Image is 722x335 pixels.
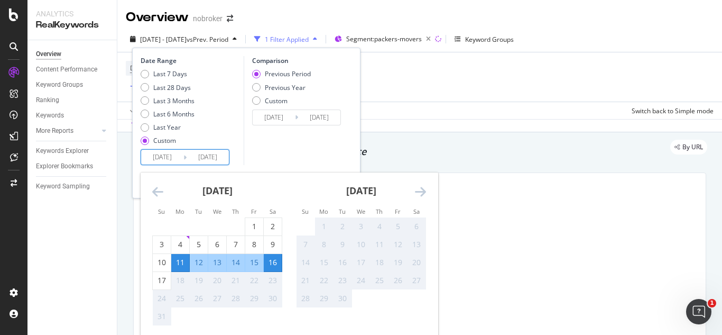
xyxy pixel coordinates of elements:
small: Su [158,207,165,215]
input: End Date [187,150,229,165]
td: Not available. Saturday, August 23, 2025 [264,271,282,289]
td: Not available. Wednesday, August 27, 2025 [208,289,227,307]
div: 22 [315,275,333,286]
td: Not available. Thursday, September 11, 2025 [371,236,389,253]
div: 4 [371,221,388,232]
div: 18 [171,275,189,286]
div: 14 [297,257,314,268]
div: Date Range [141,56,241,65]
div: Previous Year [252,83,311,92]
div: Last 7 Days [153,69,187,78]
div: 17 [352,257,370,268]
div: 28 [297,293,314,304]
td: Not available. Monday, August 18, 2025 [171,271,190,289]
td: Selected. Thursday, August 14, 2025 [227,253,245,271]
td: Not available. Tuesday, September 23, 2025 [334,271,352,289]
small: We [357,207,365,215]
td: Not available. Sunday, September 14, 2025 [297,253,315,271]
td: Choose Wednesday, August 6, 2025 as your check-out date. It’s available. [208,236,227,253]
div: Overview [126,8,189,26]
button: [DATE] - [DATE]vsPrev. Period [126,31,241,48]
td: Selected. Wednesday, August 13, 2025 [208,253,227,271]
div: Keyword Groups [465,35,514,44]
div: 10 [153,257,171,268]
td: Not available. Tuesday, August 19, 2025 [190,271,208,289]
small: Fr [251,207,257,215]
button: Apply [126,102,156,119]
td: Choose Sunday, August 10, 2025 as your check-out date. It’s available. [153,253,171,271]
td: Not available. Thursday, August 28, 2025 [227,289,245,307]
td: Choose Saturday, August 9, 2025 as your check-out date. It’s available. [264,236,282,253]
div: 29 [245,293,263,304]
div: 6 [208,239,226,250]
div: 4 [171,239,189,250]
div: 21 [227,275,245,286]
div: 17 [153,275,171,286]
div: Last 3 Months [141,96,195,105]
div: Previous Year [265,83,306,92]
div: 1 [315,221,333,232]
div: Last 28 Days [153,83,191,92]
small: Tu [195,207,202,215]
div: 6 [408,221,425,232]
div: 29 [315,293,333,304]
td: Not available. Sunday, September 28, 2025 [297,289,315,307]
td: Selected as start date. Monday, August 11, 2025 [171,253,190,271]
div: Custom [153,136,176,145]
a: Explorer Bookmarks [36,161,109,172]
button: 1 Filter Applied [250,31,321,48]
div: 27 [208,293,226,304]
a: Content Performance [36,64,109,75]
div: 21 [297,275,314,286]
input: End Date [298,110,340,125]
td: Not available. Thursday, September 25, 2025 [371,271,389,289]
td: Not available. Friday, August 22, 2025 [245,271,264,289]
div: 9 [264,239,282,250]
div: Ranking [36,95,59,106]
div: 24 [352,275,370,286]
div: 15 [315,257,333,268]
td: Not available. Tuesday, September 2, 2025 [334,218,352,236]
div: 13 [408,239,425,250]
div: arrow-right-arrow-left [227,15,233,22]
div: 7 [297,239,314,250]
td: Not available. Monday, September 29, 2025 [315,289,334,307]
td: Not available. Monday, September 15, 2025 [315,253,334,271]
td: Selected. Friday, August 15, 2025 [245,253,264,271]
iframe: Intercom live chat [686,299,711,324]
div: 1 [245,221,263,232]
td: Not available. Saturday, September 6, 2025 [408,218,426,236]
div: 19 [190,275,208,286]
div: 22 [245,275,263,286]
td: Choose Tuesday, August 5, 2025 as your check-out date. It’s available. [190,236,208,253]
span: [DATE] - [DATE] [140,35,187,44]
div: 19 [389,257,407,268]
span: 1 [708,299,716,307]
div: 16 [264,257,282,268]
td: Not available. Wednesday, September 24, 2025 [352,271,371,289]
button: Switch back to Simple mode [627,102,714,119]
td: Choose Friday, August 1, 2025 as your check-out date. It’s available. [245,218,264,236]
div: Keyword Sampling [36,181,90,192]
button: Segment:packers-movers [330,31,435,48]
button: Add Filter [126,80,168,93]
div: Keywords Explorer [36,146,89,157]
a: Keywords [36,110,109,121]
div: Keyword Groups [36,79,83,90]
td: Not available. Tuesday, September 16, 2025 [334,253,352,271]
td: Not available. Sunday, September 7, 2025 [297,236,315,253]
div: 18 [371,257,388,268]
div: Comparison [252,56,344,65]
div: Content Performance [36,64,97,75]
div: 20 [208,275,226,286]
small: Th [376,207,383,215]
input: Start Date [253,110,295,125]
div: Custom [141,136,195,145]
div: Switch back to Simple mode [632,106,714,115]
div: 13 [208,257,226,268]
td: Not available. Thursday, September 4, 2025 [371,218,389,236]
div: 2 [264,221,282,232]
div: nobroker [193,13,223,24]
div: 23 [334,275,351,286]
div: RealKeywords [36,19,108,31]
